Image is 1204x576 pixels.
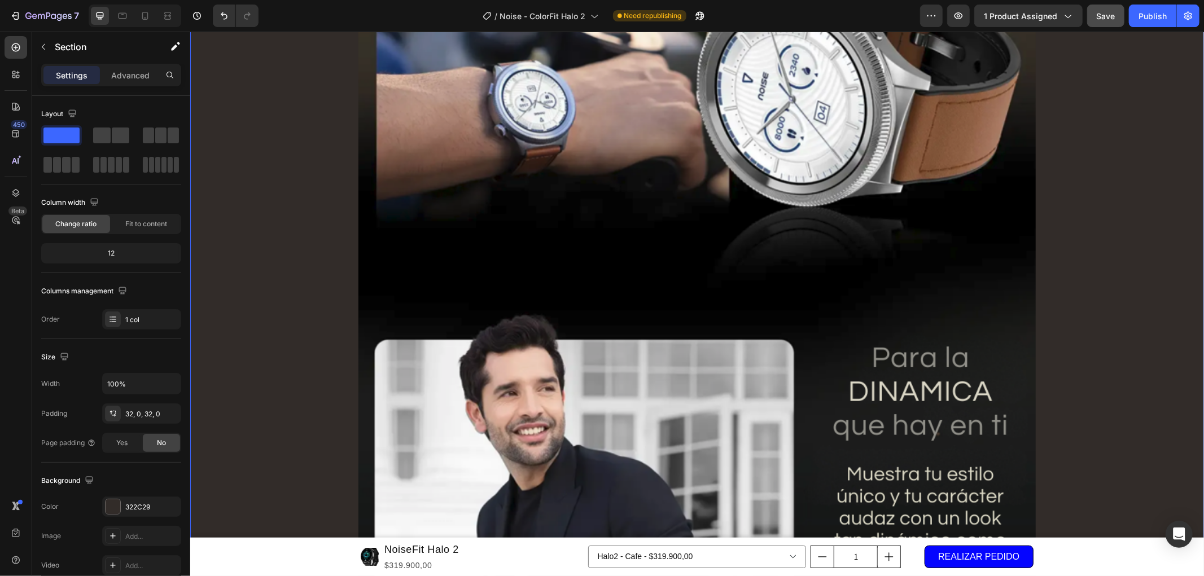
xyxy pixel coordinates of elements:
div: Add... [125,531,178,542]
div: REALIZAR PEDIDO [748,517,829,534]
span: Fit to content [125,219,167,229]
span: 1 product assigned [984,10,1057,22]
div: Video [41,560,59,570]
input: Auto [103,373,181,394]
div: Layout [41,107,79,122]
span: Yes [116,438,128,448]
input: quantity [643,515,688,536]
div: 32, 0, 32, 0 [125,409,178,419]
span: Change ratio [56,219,97,229]
div: 12 [43,245,179,261]
div: Add... [125,561,178,571]
button: Publish [1129,5,1176,27]
div: Size [41,350,71,365]
iframe: Design area [190,32,1204,576]
span: Need republishing [624,11,682,21]
div: Padding [41,408,67,419]
div: Undo/Redo [213,5,259,27]
div: Columns management [41,284,129,299]
button: decrement [621,515,643,536]
div: 1 col [125,315,178,325]
div: Beta [8,206,27,216]
span: Noise - ColorFit Halo 2 [500,10,586,22]
div: Color [41,502,59,512]
p: Advanced [111,69,150,81]
div: Image [41,531,61,541]
p: Settings [56,69,87,81]
button: 7 [5,5,84,27]
div: Background [41,473,96,489]
div: Page padding [41,438,96,448]
div: 450 [11,120,27,129]
div: Order [41,314,60,324]
div: Width [41,379,60,389]
div: Open Intercom Messenger [1166,521,1193,548]
div: Publish [1139,10,1167,22]
button: 1 product assigned [974,5,1083,27]
span: / [495,10,498,22]
p: Section [55,40,147,54]
button: increment [688,515,710,536]
p: 7 [74,9,79,23]
div: 322C29 [125,502,178,512]
div: $319.900,00 [193,527,270,541]
button: Save [1087,5,1124,27]
button: REALIZAR PEDIDO [734,514,843,537]
div: Column width [41,195,101,210]
span: Save [1097,11,1115,21]
span: No [157,438,166,448]
h1: NoiseFit Halo 2 [193,509,270,527]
